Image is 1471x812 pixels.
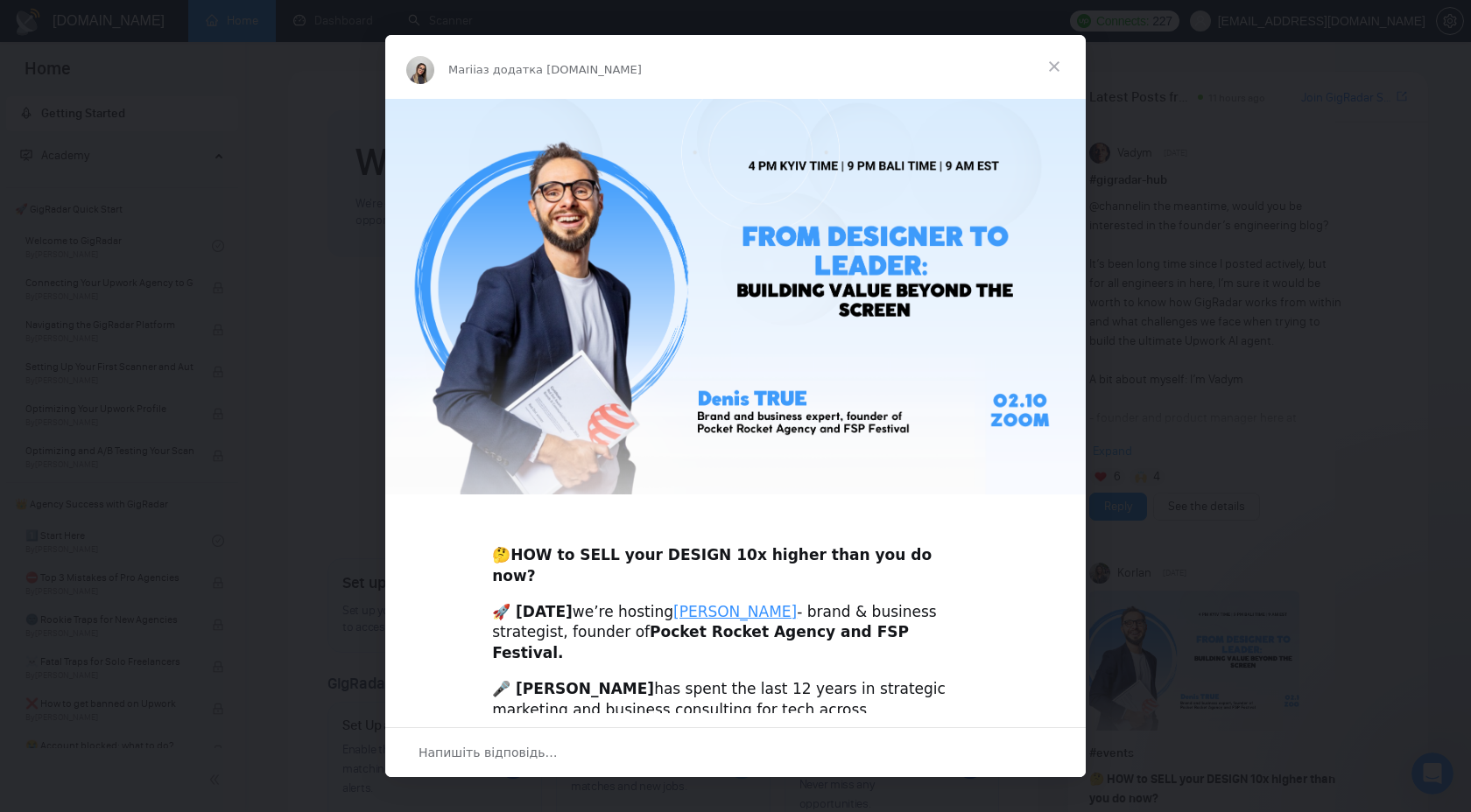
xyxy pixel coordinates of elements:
[492,679,979,783] div: has spent the last 12 years in strategic marketing and business consulting for tech across [GEOGR...
[492,524,979,586] div: 🤔
[673,603,797,620] a: [PERSON_NAME]
[406,56,434,84] img: Profile image for Mariia
[492,623,909,661] b: Pocket Rocket Agency and FSP Festival.
[419,741,558,764] span: Напишіть відповідь…
[492,546,932,584] b: HOW to SELL your DESIGN 10x higher than you do now?
[1023,35,1086,98] span: Закрити
[492,680,654,697] b: 🎤 [PERSON_NAME]
[492,602,979,664] div: we’re hosting - brand & business strategist, founder of
[492,603,573,620] b: 🚀 [DATE]
[483,63,642,76] span: з додатка [DOMAIN_NAME]
[385,727,1086,777] div: Відкрити бесіду й відповісти
[448,63,483,76] span: Mariia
